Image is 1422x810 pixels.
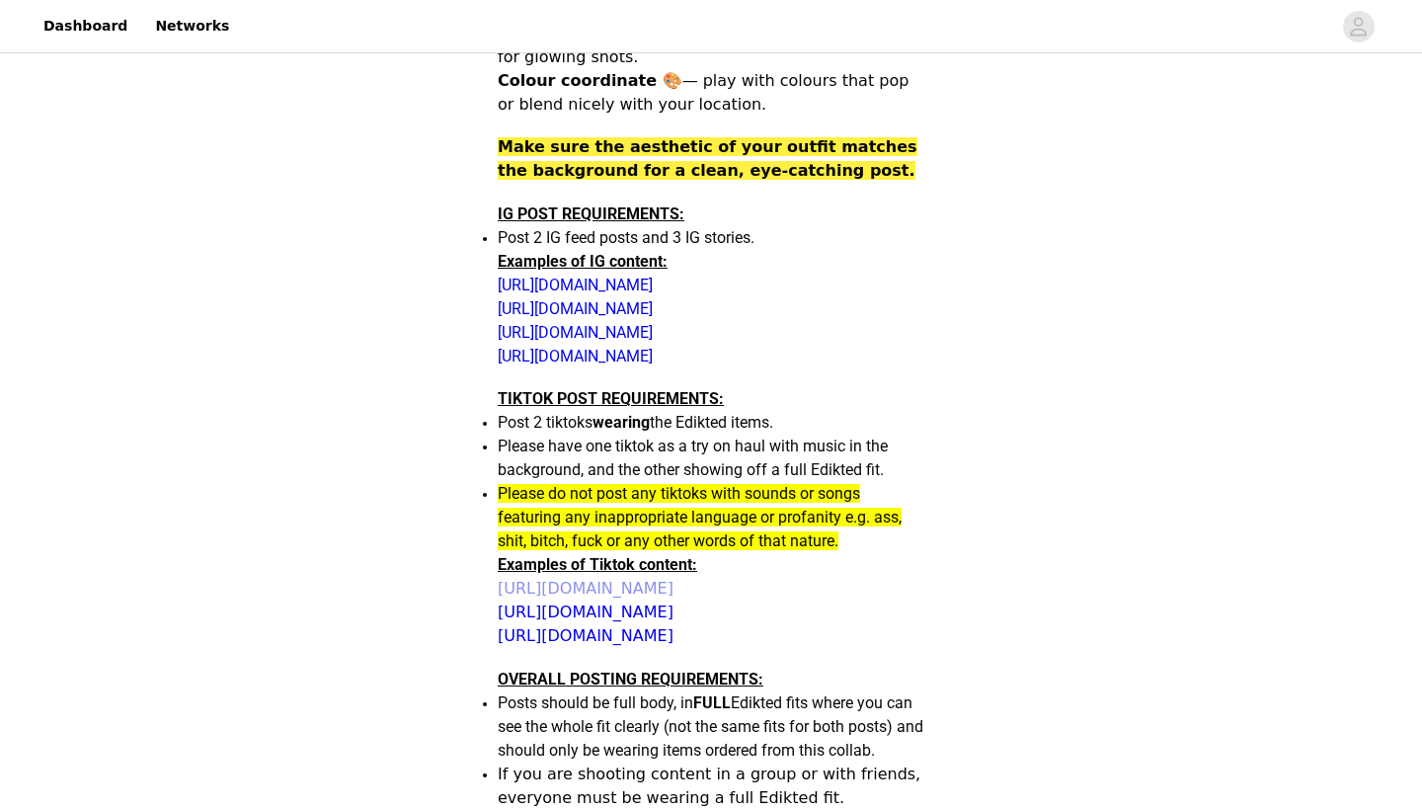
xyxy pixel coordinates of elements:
[498,603,673,621] a: [URL][DOMAIN_NAME]
[498,204,684,223] strong: IG POST REQUIREMENTS:
[498,228,754,247] span: Post 2 IG feed posts and 3 IG stories.
[498,323,653,342] a: [URL][DOMAIN_NAME]
[498,693,923,760] span: Posts should be full body, in Edikted fits where you can see the whole fit clearly (not the same ...
[498,137,917,180] strong: Make sure the aesthetic of your outfit matches the background for a clean, eye-catching post.
[498,299,653,318] a: [URL][DOMAIN_NAME]
[498,626,673,645] a: [URL][DOMAIN_NAME]
[143,4,241,48] a: Networks
[592,413,650,432] strong: wearing
[498,413,773,432] span: Post 2 tiktoks the Edikted items.
[498,670,763,688] strong: OVERALL POSTING REQUIREMENTS:
[498,389,724,408] strong: TIKTOK POST REQUIREMENTS:
[498,71,908,114] span: — play with colours that pop or blend nicely with your location.
[498,555,697,574] strong: Examples of Tiktok content:
[32,4,139,48] a: Dashboard
[498,71,682,90] strong: Colour coordinate 🎨
[498,24,912,66] span: — the warm light is perfect for glowing shots.
[498,579,673,598] a: [URL][DOMAIN_NAME]
[498,276,653,294] a: [URL][DOMAIN_NAME]
[498,347,653,365] a: [URL][DOMAIN_NAME]
[498,765,920,807] span: If you are shooting content in a group or with friends, everyone must be wearing a full Edikted fit.
[498,437,888,479] span: Please have one tiktok as a try on haul with music in the background, and the other showing off a...
[498,252,668,271] strong: Examples of IG content:
[1349,11,1368,42] div: avatar
[498,484,902,550] span: Please do not post any tiktoks with sounds or songs featuring any inappropriate language or profa...
[693,693,731,712] strong: FULL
